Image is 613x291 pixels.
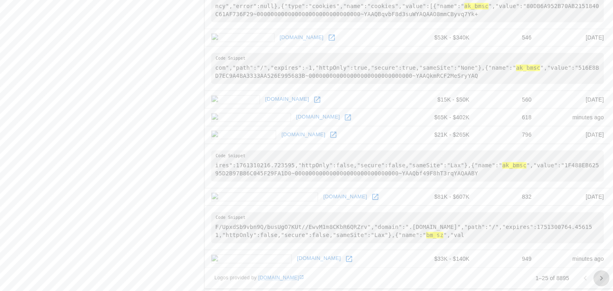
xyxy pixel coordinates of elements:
[327,129,339,141] a: Open airbnb.com in new window
[538,29,610,46] td: [DATE]
[538,250,610,268] td: minutes ago
[211,254,292,263] img: solidworks.com icon
[211,95,260,104] img: irs.gov icon
[211,212,604,243] pre: F/UpxdSb9vbn9Q/busUgO7KUt//EwvM1m8CKbR6QRZrv","domain":".[DOMAIN_NAME]","path":"/","expires":1751...
[263,93,311,106] a: [DOMAIN_NAME]
[538,126,610,143] td: [DATE]
[342,111,354,123] a: Open salesforce.com in new window
[278,31,326,44] a: [DOMAIN_NAME]
[258,275,304,281] a: [DOMAIN_NAME]
[409,108,476,126] td: $65K - $402K
[426,232,443,238] hl: bm_sz
[211,192,318,201] img: marksandspencer.com icon
[476,29,538,46] td: 546
[326,31,338,44] a: Open oreilly.com in new window
[409,126,476,143] td: $21K - $265K
[295,252,343,265] a: [DOMAIN_NAME]
[409,250,476,268] td: $33K - $140K
[476,250,538,268] td: 949
[279,129,327,141] a: [DOMAIN_NAME]
[343,253,355,265] a: Open solidworks.com in new window
[211,113,291,122] img: salesforce.com icon
[464,3,488,9] hl: ak_bmsc
[502,162,526,168] hl: ak_bmsc
[409,29,476,46] td: $53K - $340K
[538,108,610,126] td: minutes ago
[294,111,342,123] a: [DOMAIN_NAME]
[538,188,610,206] td: [DATE]
[476,188,538,206] td: 832
[409,188,476,206] td: $81K - $607K
[211,53,604,84] pre: com","path":"/","expires":-1,"httpOnly":true,"secure":true,"sameSite":"None"},{"name":" ","value"...
[369,191,381,203] a: Open marksandspencer.com in new window
[476,108,538,126] td: 618
[211,130,276,139] img: airbnb.com icon
[321,191,369,203] a: [DOMAIN_NAME]
[211,33,274,42] img: oreilly.com icon
[516,64,540,71] hl: ak_bmsc
[476,91,538,108] td: 560
[593,270,609,286] button: Go to next page
[211,150,604,181] pre: ires":1761310216.723595,"httpOnly":false,"secure":false,"sameSite":"Lax"},{"name":" ","value":"1F...
[538,91,610,108] td: [DATE]
[311,94,323,106] a: Open irs.gov in new window
[214,274,304,282] span: Logos provided by
[476,126,538,143] td: 796
[535,274,569,282] p: 1–25 of 8895
[409,91,476,108] td: $15K - $50K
